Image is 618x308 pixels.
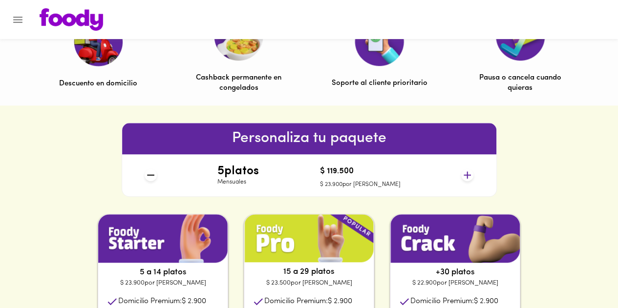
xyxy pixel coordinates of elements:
p: $ 23.900 por [PERSON_NAME] [98,278,228,288]
span: $ 2.900 [474,298,498,305]
img: Soporte al cliente prioritario [355,17,404,66]
p: 15 a 29 platos [244,266,374,278]
p: $ 23.500 por [PERSON_NAME] [244,278,374,288]
img: Descuento en domicilio [73,17,123,66]
p: Domicilio Premium: [410,296,498,307]
img: plan1 [390,214,520,263]
button: Menu [6,8,30,32]
span: $ 2.900 [182,298,206,305]
h4: 5 platos [217,165,259,178]
h6: Personaliza tu paquete [122,127,496,150]
p: Descuento en domicilio [59,79,137,89]
p: Cashback permanente en congelados [191,73,287,94]
p: Domicilio Premium: [264,296,352,307]
h4: $ 119.500 [320,167,401,176]
p: Pausa o cancela cuando quieras [472,73,568,94]
img: logo.png [40,8,103,31]
img: plan1 [244,214,374,263]
p: Domicilio Premium: [118,296,206,307]
iframe: Messagebird Livechat Widget [561,251,608,298]
p: $ 22.900 por [PERSON_NAME] [390,278,520,288]
p: $ 23.900 por [PERSON_NAME] [320,181,401,189]
img: plan1 [98,214,228,263]
span: $ 2.900 [328,298,352,305]
p: 5 a 14 platos [98,267,228,278]
p: Mensuales [217,178,259,186]
p: +30 platos [390,267,520,278]
p: Soporte al cliente prioritario [332,78,427,88]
